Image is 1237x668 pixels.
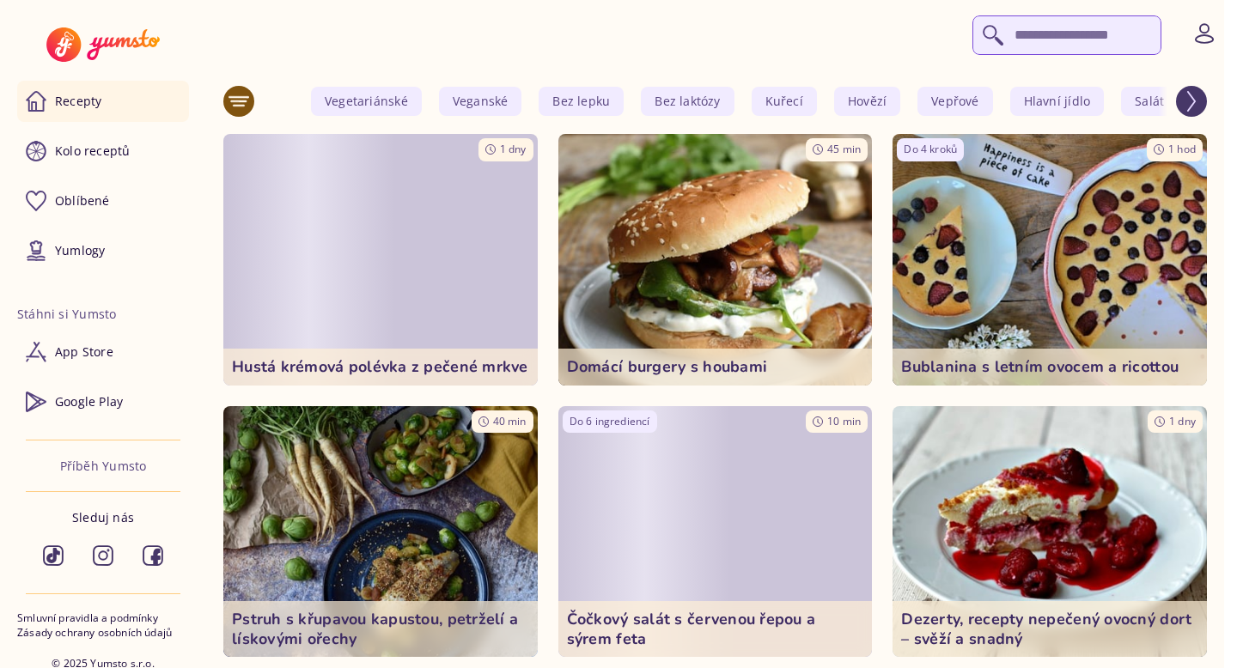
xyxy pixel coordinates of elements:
[439,87,522,116] yumsto-tag: Veganské
[17,626,189,641] a: Zásady ochrany osobních údajů
[641,87,734,116] yumsto-tag: Bez laktózy
[17,230,189,271] a: Yumlogy
[1121,87,1178,116] yumsto-tag: Salát
[232,357,529,377] p: Hustá krémová polévka z pečené mrkve
[827,414,861,428] span: 10 min
[752,87,817,116] yumsto-tag: Kuřecí
[1168,142,1196,156] span: 1 hod
[72,509,134,526] p: Sleduj nás
[1176,86,1207,117] button: Scroll right
[55,242,105,259] p: Yumlogy
[567,610,864,648] p: Čočkový salát s červenou řepou a sýrem feta
[539,87,624,116] yumsto-tag: Bez lepku
[17,180,189,222] a: Oblíbené
[60,458,147,475] a: Příběh Yumsto
[1169,414,1196,428] span: 1 dny
[1010,87,1105,116] yumsto-tag: Hlavní jídlo
[827,142,861,156] span: 45 min
[500,142,527,156] span: 1 dny
[904,143,957,157] p: Do 4 kroků
[558,134,873,386] a: undefined45 minDomácí burgery s houbami
[232,610,529,648] p: Pstruh s křupavou kapustou, petrželí a lískovými ořechy
[17,381,189,422] a: Google Play
[901,610,1198,648] p: Dezerty, recepty nepečený ovocný dort – svěží a snadný
[17,611,189,626] a: Smluvní pravidla a podmínky
[46,27,159,62] img: Yumsto logo
[893,134,1207,386] a: undefinedDo 4 kroků1 hodBublanina s letním ovocem a ricottou
[17,331,189,373] a: App Store
[493,414,527,428] span: 40 min
[223,134,538,386] a: 1 dnyHustá krémová polévka z pečené mrkve
[901,357,1198,377] p: Bublanina s letním ovocem a ricottou
[567,357,864,377] p: Domácí burgery s houbami
[17,131,189,172] a: Kolo receptů
[834,87,900,116] yumsto-tag: Hovězí
[55,192,110,210] p: Oblíbené
[917,87,992,116] yumsto-tag: Vepřové
[55,393,123,410] p: Google Play
[570,415,650,429] p: Do 6 ingrediencí
[223,406,538,658] a: undefined40 minPstruh s křupavou kapustou, petrželí a lískovými ořechy
[55,93,101,110] p: Recepty
[893,406,1207,658] img: undefined
[55,143,131,160] p: Kolo receptů
[558,406,873,658] a: Do 6 ingrediencí10 minČočkový salát s červenou řepou a sýrem feta
[893,134,1207,386] img: undefined
[311,87,422,116] yumsto-tag: Vegetariánské
[893,406,1207,658] a: undefined1 dnyDezerty, recepty nepečený ovocný dort – svěží a snadný
[55,343,113,361] p: App Store
[17,306,189,323] li: Stáhni si Yumsto
[558,134,873,386] img: undefined
[223,406,538,658] img: undefined
[17,81,189,122] a: Recepty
